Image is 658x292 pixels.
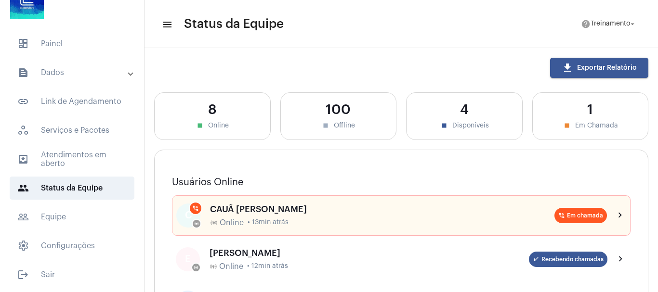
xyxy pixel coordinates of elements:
mat-icon: stop [563,121,571,130]
mat-icon: download [562,62,573,74]
div: Online [164,121,261,130]
mat-icon: stop [196,121,204,130]
mat-icon: sidenav icon [17,269,29,280]
div: 8 [164,102,261,117]
mat-icon: online_prediction [194,265,198,270]
mat-icon: sidenav icon [17,153,29,165]
mat-icon: stop [440,121,448,130]
mat-icon: online_prediction [194,221,199,226]
div: Disponíveis [416,121,513,130]
button: Treinamento [575,14,643,34]
mat-icon: sidenav icon [17,96,29,107]
span: Link de Agendamento [10,90,134,113]
mat-icon: chevron_right [615,210,626,221]
span: Status da Equipe [184,16,284,32]
span: Online [219,262,243,271]
mat-panel-title: Dados [17,67,129,78]
mat-icon: arrow_drop_down [628,20,637,28]
mat-icon: sidenav icon [17,67,29,78]
span: Serviços e Pacotes [10,119,134,142]
mat-expansion-panel-header: sidenav iconDados [6,61,144,84]
span: Configurações [10,234,134,257]
div: C [176,203,200,228]
span: Sair [10,263,134,286]
mat-chip: Em chamada [554,208,607,223]
mat-icon: online_prediction [210,263,217,270]
mat-chip: Recebendo chamadas [529,252,607,267]
div: Em Chamada [542,121,639,130]
div: 4 [416,102,513,117]
mat-icon: sidenav icon [17,211,29,223]
mat-icon: phone_in_talk [192,205,199,212]
mat-icon: stop [321,121,330,130]
span: Online [220,218,244,227]
span: sidenav icon [17,38,29,50]
span: Painel [10,32,134,55]
button: Exportar Relatório [550,58,648,78]
mat-icon: call_received [533,256,540,263]
mat-icon: sidenav icon [17,182,29,194]
span: Atendimentos em aberto [10,148,134,171]
span: Treinamento [591,21,630,27]
div: CAUÃ [PERSON_NAME] [210,204,554,214]
mat-icon: help [581,19,591,29]
mat-icon: phone_in_talk [558,212,565,219]
div: 1 [542,102,639,117]
div: 100 [290,102,387,117]
span: • 12min atrás [247,263,288,270]
mat-icon: sidenav icon [162,19,171,30]
div: [PERSON_NAME] [210,248,529,258]
mat-icon: chevron_right [615,254,627,265]
span: Exportar Relatório [562,64,637,71]
span: Equipe [10,205,134,229]
span: sidenav icon [17,125,29,136]
span: • 13min atrás [248,219,289,226]
div: Offline [290,121,387,130]
mat-icon: online_prediction [210,219,218,227]
div: E [176,247,200,271]
span: sidenav icon [17,240,29,252]
span: Status da Equipe [10,177,134,200]
h3: Usuários Online [172,177,631,188]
